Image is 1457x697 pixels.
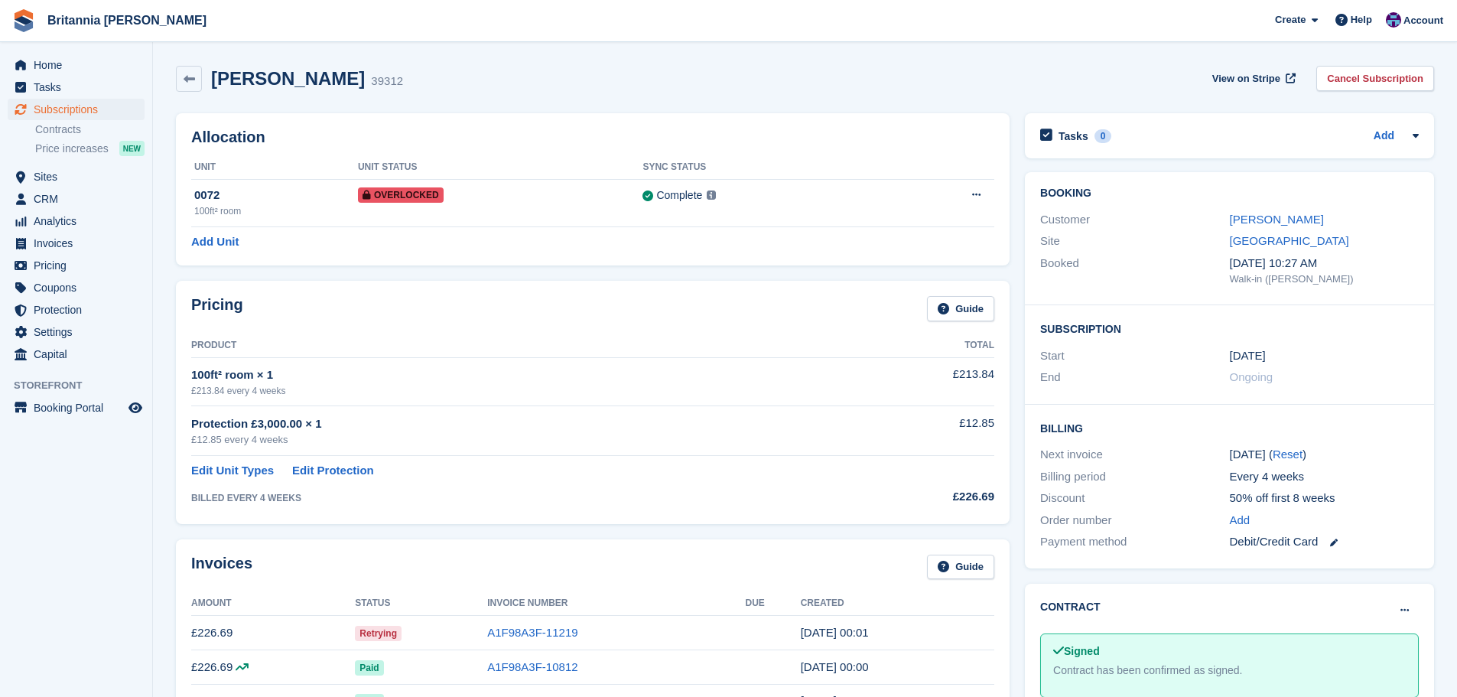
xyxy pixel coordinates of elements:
a: Guide [927,296,994,321]
span: Help [1351,12,1372,28]
div: Protection £3,000.00 × 1 [191,415,846,433]
a: menu [8,321,145,343]
div: BILLED EVERY 4 WEEKS [191,491,846,505]
div: 39312 [371,73,403,90]
th: Created [801,591,994,616]
span: Ongoing [1230,370,1273,383]
div: Walk-in ([PERSON_NAME]) [1230,272,1419,287]
span: Tasks [34,77,125,98]
div: £12.85 every 4 weeks [191,432,846,448]
span: CRM [34,188,125,210]
div: Next invoice [1040,446,1229,464]
span: Settings [34,321,125,343]
th: Amount [191,591,355,616]
span: Subscriptions [34,99,125,120]
time: 2025-07-16 23:00:59 UTC [801,660,869,673]
h2: [PERSON_NAME] [211,68,365,89]
h2: Contract [1040,599,1101,615]
th: Invoice Number [487,591,745,616]
span: Price increases [35,142,109,156]
th: Product [191,334,846,358]
th: Sync Status [642,155,887,180]
a: [GEOGRAPHIC_DATA] [1230,234,1349,247]
a: A1F98A3F-10812 [487,660,577,673]
h2: Allocation [191,129,994,146]
a: Guide [927,555,994,580]
a: menu [8,166,145,187]
th: Due [745,591,800,616]
div: [DATE] ( ) [1230,446,1419,464]
th: Unit [191,155,358,180]
td: £226.69 [191,616,355,650]
div: End [1040,369,1229,386]
h2: Billing [1040,420,1419,435]
a: menu [8,397,145,419]
span: Protection [34,299,125,321]
div: Order number [1040,512,1229,529]
span: Home [34,54,125,76]
td: £226.69 [191,650,355,685]
span: Create [1275,12,1306,28]
td: £12.85 [846,406,994,456]
a: Edit Unit Types [191,462,274,480]
th: Status [355,591,487,616]
h2: Tasks [1059,129,1088,143]
div: Site [1040,233,1229,250]
div: £226.69 [846,488,994,506]
a: Contracts [35,122,145,137]
span: View on Stripe [1212,71,1280,86]
div: Payment method [1040,533,1229,551]
a: menu [8,210,145,232]
a: Preview store [126,399,145,417]
span: Overlocked [358,187,444,203]
td: £213.84 [846,357,994,405]
div: Debit/Credit Card [1230,533,1419,551]
div: NEW [119,141,145,156]
time: 2025-08-13 23:01:11 UTC [801,626,869,639]
time: 2024-05-22 23:00:00 UTC [1230,347,1266,365]
div: Start [1040,347,1229,365]
th: Total [846,334,994,358]
a: Price increases NEW [35,140,145,157]
img: icon-info-grey-7440780725fd019a000dd9b08b2336e03edf1995a4989e88bcd33f0948082b44.svg [707,191,716,200]
h2: Booking [1040,187,1419,200]
span: Capital [34,344,125,365]
div: Discount [1040,490,1229,507]
div: 50% off first 8 weeks [1230,490,1419,507]
span: Retrying [355,626,402,641]
div: 100ft² room × 1 [191,366,846,384]
span: Analytics [34,210,125,232]
h2: Invoices [191,555,252,580]
h2: Subscription [1040,321,1419,336]
th: Unit Status [358,155,642,180]
div: Signed [1053,643,1406,660]
a: menu [8,255,145,276]
a: [PERSON_NAME] [1230,213,1324,226]
a: View on Stripe [1206,66,1299,91]
div: 0 [1094,129,1112,143]
span: Account [1403,13,1443,28]
a: Reset [1273,448,1303,461]
a: Add [1230,512,1250,529]
div: [DATE] 10:27 AM [1230,255,1419,272]
span: Sites [34,166,125,187]
img: stora-icon-8386f47178a22dfd0bd8f6a31ec36ba5ce8667c1dd55bd0f319d3a0aa187defe.svg [12,9,35,32]
span: Invoices [34,233,125,254]
div: Customer [1040,211,1229,229]
a: menu [8,299,145,321]
a: menu [8,277,145,298]
img: Becca Clark [1386,12,1401,28]
div: Booked [1040,255,1229,287]
a: menu [8,99,145,120]
span: Paid [355,660,383,676]
div: Complete [656,187,702,204]
a: Britannia [PERSON_NAME] [41,8,213,33]
a: menu [8,54,145,76]
span: Storefront [14,378,152,393]
a: menu [8,188,145,210]
div: 100ft² room [194,204,358,218]
div: Every 4 weeks [1230,468,1419,486]
a: Edit Protection [292,462,374,480]
div: 0072 [194,187,358,204]
a: menu [8,233,145,254]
